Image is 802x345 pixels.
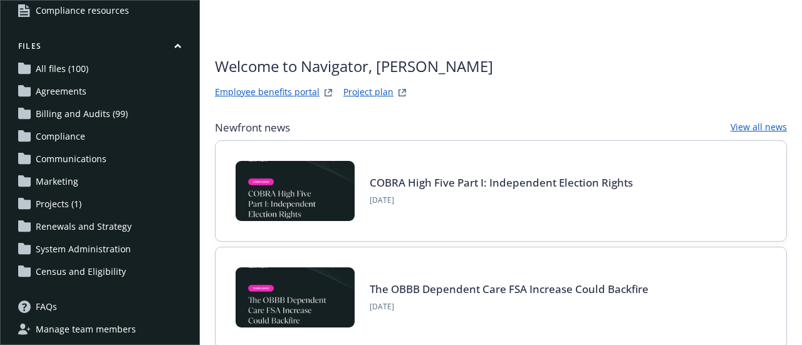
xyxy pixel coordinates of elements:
span: Compliance [36,126,85,147]
a: System Administration [11,239,189,259]
a: striveWebsite [321,85,336,100]
a: Manage team members [11,319,189,339]
img: BLOG-Card Image - Compliance - OBBB Dep Care FSA - 08-01-25.jpg [236,267,355,327]
a: Projects (1) [11,194,189,214]
a: View all news [731,120,787,135]
a: projectPlanWebsite [395,85,410,100]
a: Marketing [11,172,189,192]
span: [DATE] [370,195,633,206]
a: Compliance resources [11,1,189,21]
img: BLOG-Card Image - Compliance - COBRA High Five Pt 1 07-18-25.jpg [236,161,355,221]
a: COBRA High Five Part I: Independent Election Rights [370,175,633,190]
a: Billing and Audits (99) [11,104,189,124]
a: All files (100) [11,59,189,79]
span: [DATE] [370,301,648,312]
span: Compliance resources [36,1,129,21]
span: Newfront news [215,120,290,135]
span: Marketing [36,172,78,192]
span: FAQs [36,297,57,317]
span: Agreements [36,81,86,101]
span: All files (100) [36,59,88,79]
span: Welcome to Navigator , [PERSON_NAME] [215,55,493,78]
a: Agreements [11,81,189,101]
a: Renewals and Strategy [11,217,189,237]
a: The OBBB Dependent Care FSA Increase Could Backfire [370,282,648,296]
a: Communications [11,149,189,169]
span: Communications [36,149,107,169]
span: Billing and Audits (99) [36,104,128,124]
span: Renewals and Strategy [36,217,132,237]
span: Manage team members [36,319,136,339]
span: Projects (1) [36,194,81,214]
span: System Administration [36,239,131,259]
a: Compliance [11,126,189,147]
a: Project plan [343,85,393,100]
button: Files [11,41,189,56]
a: Census and Eligibility [11,262,189,282]
a: Employee benefits portal [215,85,320,100]
a: FAQs [11,297,189,317]
span: Census and Eligibility [36,262,126,282]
